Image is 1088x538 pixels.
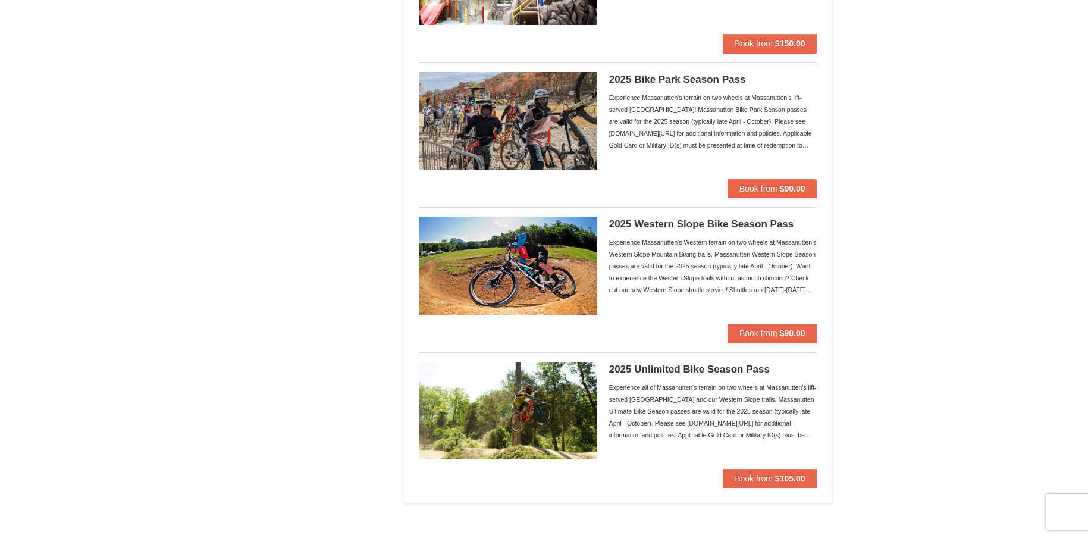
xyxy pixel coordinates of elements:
button: Book from $90.00 [728,179,817,198]
span: Book from [739,329,777,338]
strong: $150.00 [775,39,805,48]
strong: $90.00 [780,329,805,338]
img: 6619937-192-d2455562.jpg [419,362,597,459]
div: Experience Massanutten's Western terrain on two wheels at Massanutten's Western Slope Mountain Bi... [609,236,817,296]
button: Book from $90.00 [728,324,817,343]
span: Book from [735,474,773,483]
div: Experience Massanutten's terrain on two wheels at Massanutten's lift-served [GEOGRAPHIC_DATA]! Ma... [609,92,817,151]
span: Book from [739,184,777,193]
h5: 2025 Bike Park Season Pass [609,74,817,86]
span: Book from [735,39,773,48]
strong: $90.00 [780,184,805,193]
strong: $105.00 [775,474,805,483]
button: Book from $105.00 [723,469,817,488]
button: Book from $150.00 [723,34,817,53]
img: 6619937-132-b5a99bb0.jpg [419,217,597,314]
h5: 2025 Western Slope Bike Season Pass [609,218,817,230]
div: Experience all of Massanutten's terrain on two wheels at Massanutten's lift-served [GEOGRAPHIC_DA... [609,381,817,441]
h5: 2025 Unlimited Bike Season Pass [609,364,817,376]
img: 6619937-163-6ccc3969.jpg [419,72,597,170]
